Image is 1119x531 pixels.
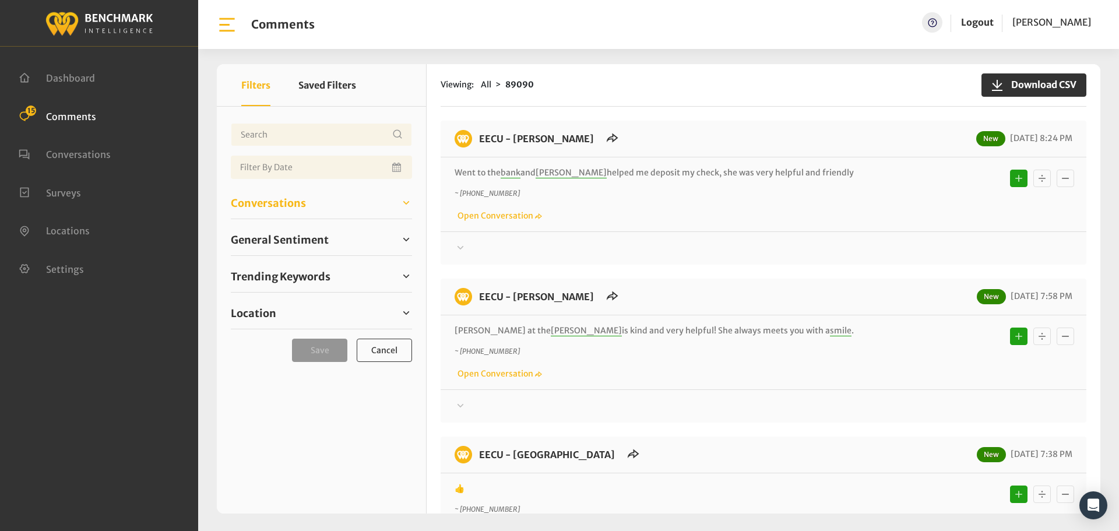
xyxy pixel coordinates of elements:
[455,325,918,337] p: [PERSON_NAME] at the is kind and very helpful! She always meets you with a .
[19,71,95,83] a: Dashboard
[455,210,542,221] a: Open Conversation
[981,73,1086,97] button: Download CSV
[251,17,315,31] h1: Comments
[1007,325,1077,348] div: Basic example
[19,110,96,121] a: Comments 15
[231,232,329,248] span: General Sentiment
[479,449,615,460] a: EECU - [GEOGRAPHIC_DATA]
[231,305,276,321] span: Location
[455,347,520,356] i: ~ [PHONE_NUMBER]
[479,291,594,303] a: EECU - [PERSON_NAME]
[1012,16,1091,28] span: [PERSON_NAME]
[231,268,412,285] a: Trending Keywords
[455,130,472,147] img: benchmark
[19,262,84,274] a: Settings
[481,79,491,90] span: All
[19,186,81,198] a: Surveys
[357,339,412,362] button: Cancel
[455,505,520,514] i: ~ [PHONE_NUMBER]
[501,167,520,178] span: bank
[46,225,90,237] span: Locations
[45,9,153,37] img: benchmark
[1079,491,1107,519] div: Open Intercom Messenger
[231,231,412,248] a: General Sentiment
[1008,449,1072,459] span: [DATE] 7:38 PM
[1008,291,1072,301] span: [DATE] 7:58 PM
[19,147,111,159] a: Conversations
[977,289,1006,304] span: New
[1007,167,1077,190] div: Basic example
[231,123,412,146] input: Username
[455,167,918,179] p: Went to the and helped me deposit my check, she was very helpful and friendly
[976,131,1005,146] span: New
[472,446,622,463] h6: EECU - Milburn
[231,156,412,179] input: Date range input field
[46,187,81,198] span: Surveys
[977,447,1006,462] span: New
[298,64,356,106] button: Saved Filters
[1004,78,1076,92] span: Download CSV
[231,269,330,284] span: Trending Keywords
[241,64,270,106] button: Filters
[46,72,95,84] span: Dashboard
[479,133,594,145] a: EECU - [PERSON_NAME]
[1007,483,1077,506] div: Basic example
[441,79,474,91] span: Viewing:
[455,189,520,198] i: ~ [PHONE_NUMBER]
[961,16,994,28] a: Logout
[231,194,412,212] a: Conversations
[472,288,601,305] h6: EECU - Demaree Branch
[231,304,412,322] a: Location
[26,106,36,116] span: 15
[231,195,306,211] span: Conversations
[46,263,84,275] span: Settings
[19,224,90,235] a: Locations
[961,12,994,33] a: Logout
[505,79,534,90] strong: 89090
[455,368,542,379] a: Open Conversation
[830,325,851,336] span: smile
[217,15,237,35] img: bar
[455,446,472,463] img: benchmark
[551,325,622,336] span: [PERSON_NAME]
[455,288,472,305] img: benchmark
[536,167,607,178] span: [PERSON_NAME]
[472,130,601,147] h6: EECU - Demaree Branch
[46,149,111,160] span: Conversations
[455,483,918,495] p: 👍
[46,110,96,122] span: Comments
[1012,12,1091,33] a: [PERSON_NAME]
[390,156,405,179] button: Open Calendar
[1007,133,1072,143] span: [DATE] 8:24 PM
